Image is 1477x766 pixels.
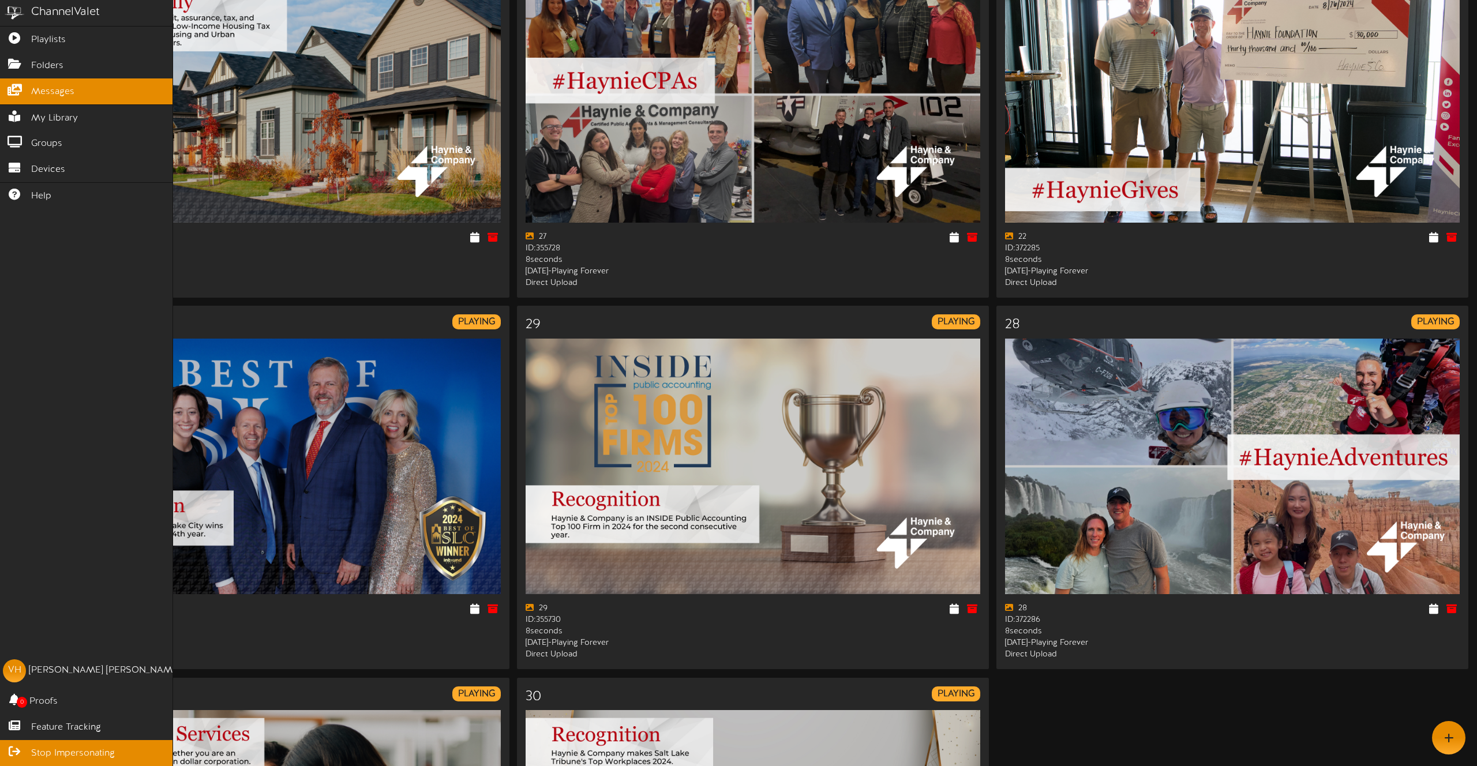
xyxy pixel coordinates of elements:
[3,659,26,682] div: VH
[1005,339,1460,594] img: 9eb5ec07-06c0-42dd-8d49-37b01ad9602f.png
[526,243,744,266] div: ID: 355728 8 seconds
[17,697,27,708] span: 0
[46,339,501,594] img: de90cebd-1105-45a5-abc9-a3e31c6f194e.png
[29,695,58,708] span: Proofs
[526,637,744,649] div: [DATE] - Playing Forever
[526,317,541,332] h3: 29
[526,277,744,289] div: Direct Upload
[31,163,65,177] span: Devices
[1005,603,1224,614] div: 28
[31,4,100,21] div: ChannelValet
[31,137,62,151] span: Groups
[526,339,980,594] img: ff96bdcd-e12c-48ab-a1c9-34fc2472a37c.png
[938,317,974,327] strong: PLAYING
[1005,277,1224,289] div: Direct Upload
[1005,317,1020,332] h3: 28
[1005,266,1224,277] div: [DATE] - Playing Forever
[31,33,66,47] span: Playlists
[458,689,495,699] strong: PLAYING
[526,689,541,704] h3: 30
[526,266,744,277] div: [DATE] - Playing Forever
[31,112,78,125] span: My Library
[458,317,495,327] strong: PLAYING
[29,664,181,677] div: [PERSON_NAME] [PERSON_NAME]
[1417,317,1454,327] strong: PLAYING
[1005,243,1224,266] div: ID: 372285 8 seconds
[1005,637,1224,649] div: [DATE] - Playing Forever
[1005,231,1224,243] div: 22
[526,614,744,637] div: ID: 355730 8 seconds
[31,747,115,760] span: Stop Impersonating
[1005,614,1224,637] div: ID: 372286 8 seconds
[526,649,744,660] div: Direct Upload
[31,59,63,73] span: Folders
[526,603,744,614] div: 29
[31,721,101,734] span: Feature Tracking
[31,85,74,99] span: Messages
[526,231,744,243] div: 27
[31,190,51,203] span: Help
[1005,649,1224,660] div: Direct Upload
[938,689,974,699] strong: PLAYING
